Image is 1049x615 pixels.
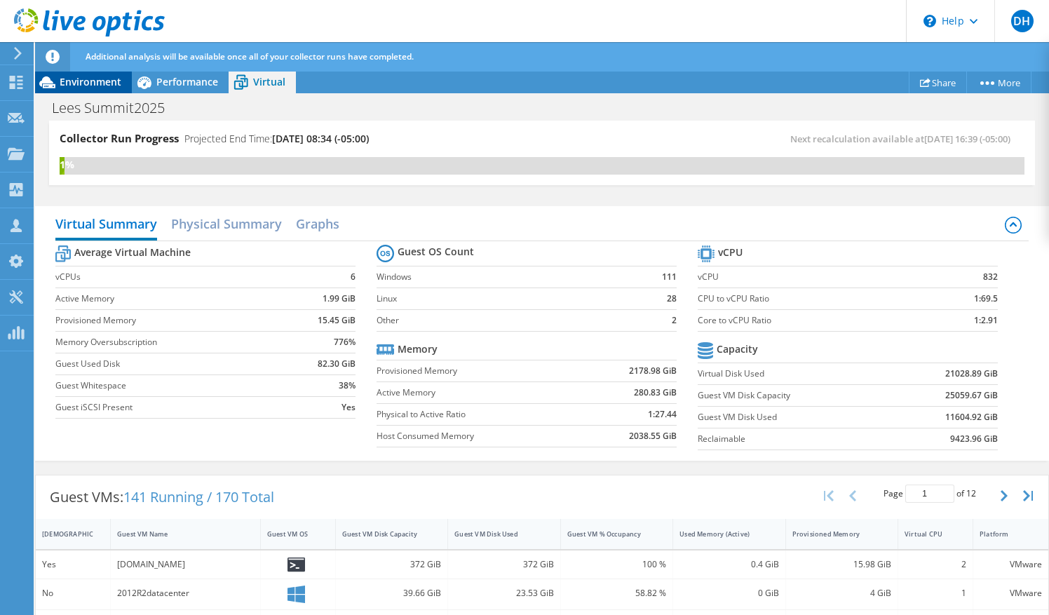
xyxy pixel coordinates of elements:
[36,475,288,519] div: Guest VMs:
[983,270,998,284] b: 832
[377,386,583,400] label: Active Memory
[909,72,967,93] a: Share
[974,313,998,327] b: 1:2.91
[905,586,966,601] div: 1
[117,557,254,572] div: [DOMAIN_NAME]
[950,432,998,446] b: 9423.96 GiB
[351,270,356,284] b: 6
[698,270,929,284] label: vCPU
[55,379,290,393] label: Guest Whitespace
[905,557,966,572] div: 2
[698,292,929,306] label: CPU to vCPU Ratio
[790,133,1017,145] span: Next recalculation available at
[718,245,743,259] b: vCPU
[905,529,949,539] div: Virtual CPU
[980,586,1042,601] div: VMware
[792,529,874,539] div: Provisioned Memory
[184,131,369,147] h4: Projected End Time:
[717,342,758,356] b: Capacity
[253,75,285,88] span: Virtual
[679,529,762,539] div: Used Memory (Active)
[567,586,666,601] div: 58.82 %
[123,487,274,506] span: 141 Running / 170 Total
[567,557,666,572] div: 100 %
[55,292,290,306] label: Active Memory
[629,364,677,378] b: 2178.98 GiB
[117,586,254,601] div: 2012R2datacenter
[86,50,414,62] span: Additional analysis will be available once all of your collector runs have completed.
[117,529,237,539] div: Guest VM Name
[966,72,1031,93] a: More
[74,245,191,259] b: Average Virtual Machine
[679,557,778,572] div: 0.4 GiB
[42,586,104,601] div: No
[698,432,894,446] label: Reclaimable
[377,407,583,421] label: Physical to Active Ratio
[454,586,553,601] div: 23.53 GiB
[342,529,424,539] div: Guest VM Disk Capacity
[341,400,356,414] b: Yes
[634,386,677,400] b: 280.83 GiB
[945,388,998,403] b: 25059.67 GiB
[698,388,894,403] label: Guest VM Disk Capacity
[42,557,104,572] div: Yes
[377,270,637,284] label: Windows
[966,487,976,499] span: 12
[454,529,536,539] div: Guest VM Disk Used
[55,400,290,414] label: Guest iSCSI Present
[60,157,65,173] div: 1%
[342,557,441,572] div: 372 GiB
[60,75,121,88] span: Environment
[377,292,637,306] label: Linux
[698,410,894,424] label: Guest VM Disk Used
[792,586,891,601] div: 4 GiB
[905,485,954,503] input: jump to page
[945,367,998,381] b: 21028.89 GiB
[377,364,583,378] label: Provisioned Memory
[945,410,998,424] b: 11604.92 GiB
[156,75,218,88] span: Performance
[698,313,929,327] label: Core to vCPU Ratio
[980,557,1042,572] div: VMware
[884,485,976,503] span: Page of
[55,210,157,241] h2: Virtual Summary
[46,100,187,116] h1: Lees Summit2025
[648,407,677,421] b: 1:27.44
[55,335,290,349] label: Memory Oversubscription
[667,292,677,306] b: 28
[567,529,649,539] div: Guest VM % Occupancy
[679,586,778,601] div: 0 GiB
[629,429,677,443] b: 2038.55 GiB
[454,557,553,572] div: 372 GiB
[980,529,1025,539] div: Platform
[974,292,998,306] b: 1:69.5
[42,529,87,539] div: [DEMOGRAPHIC_DATA]
[334,335,356,349] b: 776%
[323,292,356,306] b: 1.99 GiB
[318,357,356,371] b: 82.30 GiB
[792,557,891,572] div: 15.98 GiB
[272,132,369,145] span: [DATE] 08:34 (-05:00)
[55,357,290,371] label: Guest Used Disk
[672,313,677,327] b: 2
[55,270,290,284] label: vCPUs
[923,15,936,27] svg: \n
[55,313,290,327] label: Provisioned Memory
[171,210,282,238] h2: Physical Summary
[398,342,438,356] b: Memory
[267,529,312,539] div: Guest VM OS
[398,245,474,259] b: Guest OS Count
[318,313,356,327] b: 15.45 GiB
[698,367,894,381] label: Virtual Disk Used
[924,133,1010,145] span: [DATE] 16:39 (-05:00)
[339,379,356,393] b: 38%
[342,586,441,601] div: 39.66 GiB
[377,313,637,327] label: Other
[296,210,339,238] h2: Graphs
[377,429,583,443] label: Host Consumed Memory
[1011,10,1034,32] span: DH
[662,270,677,284] b: 111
